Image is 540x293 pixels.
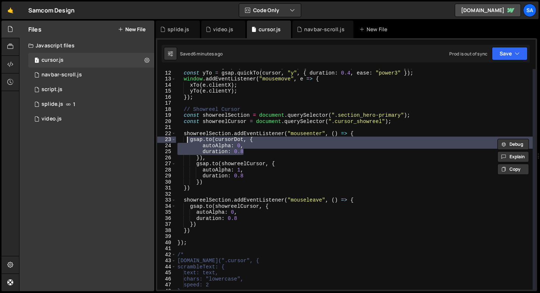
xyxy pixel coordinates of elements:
[157,246,176,252] div: 41
[157,282,176,288] div: 47
[157,155,176,161] div: 26
[157,258,176,264] div: 43
[42,72,82,78] div: navbar-scroll.js
[157,185,176,191] div: 31
[168,26,189,33] div: splide.js
[118,26,145,32] button: New File
[259,26,281,33] div: cursor.js
[157,119,176,125] div: 20
[157,124,176,131] div: 21
[157,167,176,173] div: 28
[157,264,176,270] div: 44
[28,97,154,112] div: 14806/45266.js
[28,82,154,97] div: 14806/38397.js
[1,1,19,19] a: 🤙
[157,203,176,210] div: 34
[455,4,521,17] a: [DOMAIN_NAME]
[157,143,176,149] div: 24
[497,151,529,162] button: Explain
[28,112,154,126] div: 14806/45268.js
[497,164,529,175] button: Copy
[28,6,75,15] div: Samcom Design
[157,270,176,276] div: 45
[157,161,176,167] div: 27
[28,68,154,82] div: 14806/45291.js
[157,252,176,258] div: 42
[157,234,176,240] div: 39
[523,4,536,17] a: SA
[73,101,75,107] span: 1
[157,276,176,282] div: 46
[19,38,154,53] div: Javascript files
[157,88,176,94] div: 15
[157,82,176,88] div: 14
[157,131,176,137] div: 22
[28,53,154,68] div: 14806/45454.js
[157,100,176,106] div: 17
[157,70,176,76] div: 12
[157,228,176,234] div: 38
[239,4,301,17] button: Code Only
[492,47,528,60] button: Save
[180,51,223,57] div: Saved
[157,179,176,185] div: 30
[449,51,487,57] div: Prod is out of sync
[157,173,176,179] div: 29
[28,25,42,33] h2: Files
[157,221,176,228] div: 37
[157,197,176,203] div: 33
[157,106,176,113] div: 18
[157,137,176,143] div: 23
[157,209,176,216] div: 35
[157,216,176,222] div: 36
[304,26,345,33] div: navbar-scroll.js
[42,101,63,108] div: splide.js
[157,94,176,101] div: 16
[157,112,176,119] div: 19
[193,51,223,57] div: 6 minutes ago
[157,76,176,82] div: 13
[42,116,62,122] div: video.js
[213,26,233,33] div: video.js
[157,191,176,198] div: 32
[497,139,529,150] button: Debug
[157,149,176,155] div: 25
[42,57,64,64] div: cursor.js
[359,26,390,33] div: New File
[42,86,62,93] div: script.js
[35,58,39,64] span: 1
[157,240,176,246] div: 40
